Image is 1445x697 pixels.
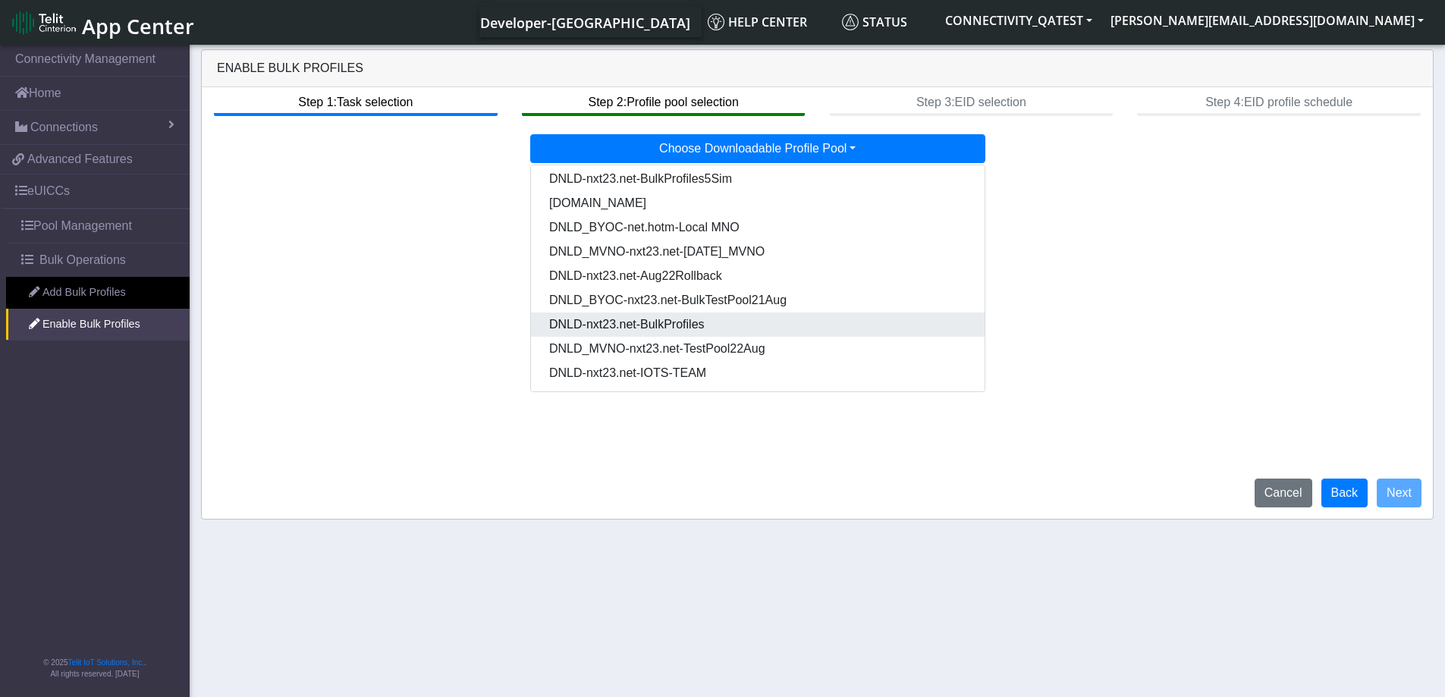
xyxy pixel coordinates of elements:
img: status.svg [842,14,859,30]
a: Help center [702,7,836,37]
div: Enable Bulk Profiles [202,50,1433,87]
span: Bulk Operations [39,251,126,269]
button: CONNECTIVITY_QATEST [936,7,1101,34]
img: knowledge.svg [708,14,724,30]
button: DNLD-nxt23.net-IOTS-TEAM [531,361,985,385]
button: DNLD_BYOC-nxt23.net-BulkTestPool21Aug [531,288,985,312]
a: Pool Management [6,209,190,243]
span: Help center [708,14,807,30]
span: Developer-[GEOGRAPHIC_DATA] [480,14,690,32]
button: DNLD-nxt23.net-BulkProfiles [531,312,985,337]
span: Connections [30,118,98,137]
button: [DOMAIN_NAME] [531,191,985,215]
button: [PERSON_NAME][EMAIL_ADDRESS][DOMAIN_NAME] [1101,7,1433,34]
a: Status [836,7,936,37]
button: DNLD_MVNO-nxt23.net-[DATE]_MVNO [531,240,985,264]
a: Telit IoT Solutions, Inc. [68,658,144,667]
button: DNLD-nxt23.net-BulkProfiles5Sim [531,167,985,191]
span: Status [842,14,907,30]
img: logo-telit-cinterion-gw-new.png [12,11,76,35]
a: Your current platform instance [479,7,690,37]
button: DNLD_BYOC-net.hotm-Local MNO [531,215,985,240]
a: Enable Bulk Profiles [6,309,190,341]
btn: Step 2: Profile pool selection [522,87,805,116]
span: Advanced Features [27,150,133,168]
div: Choose Downloadable Profile Pool [530,165,985,392]
button: Choose Downloadable Profile Pool [530,134,985,163]
button: DNLD-nxt23.net-Aug22Rollback [531,264,985,288]
a: App Center [12,6,192,39]
button: Next [1377,479,1421,507]
a: Bulk Operations [6,243,190,277]
a: Add Bulk Profiles [6,277,190,309]
button: Cancel [1255,479,1312,507]
span: App Center [82,12,194,40]
button: Back [1321,479,1368,507]
btn: Step 1: Task selection [214,87,497,116]
button: DNLD_MVNO-nxt23.net-TestPool22Aug [531,337,985,361]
